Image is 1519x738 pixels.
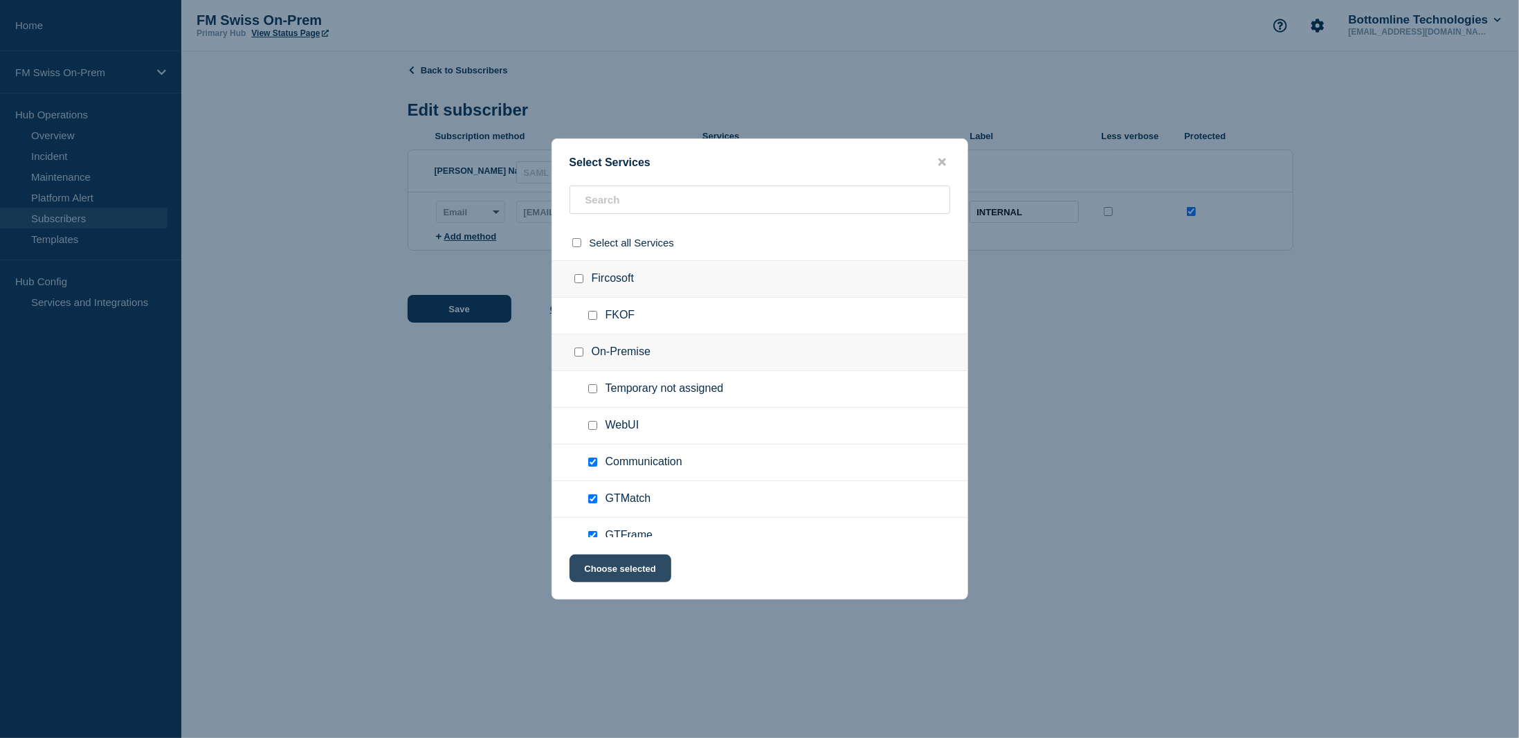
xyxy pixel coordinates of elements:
input: WebUI checkbox [588,421,597,430]
input: Fircosoft checkbox [574,274,583,283]
span: WebUI [606,419,639,433]
span: GTFrame [606,529,653,543]
span: Temporary not assigned [606,382,724,396]
input: Search [570,186,950,214]
input: Communication checkbox [588,458,597,467]
span: Communication [606,456,682,469]
input: select all checkbox [572,238,581,247]
div: Select Services [552,156,967,169]
span: GTMatch [606,492,651,506]
div: On-Premise [552,334,967,371]
input: FKOF checkbox [588,311,597,320]
input: GTFrame checkbox [588,531,597,540]
span: FKOF [606,309,635,323]
span: Select all Services [590,237,675,249]
input: Temporary not assigned checkbox [588,384,597,393]
button: close button [934,156,950,169]
input: GTMatch checkbox [588,494,597,503]
div: Fircosoft [552,260,967,298]
button: Choose selected [570,555,671,582]
input: On-Premise checkbox [574,348,583,357]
